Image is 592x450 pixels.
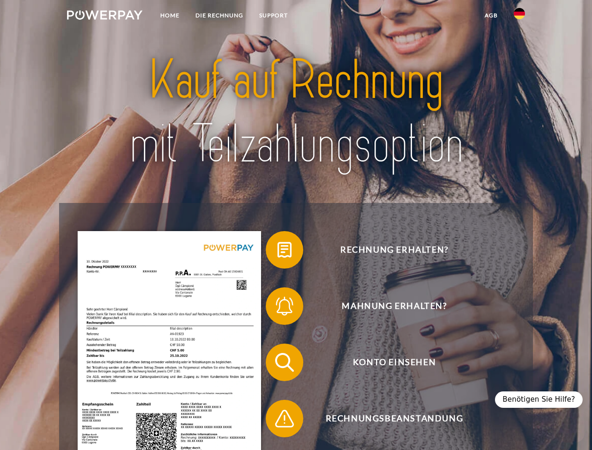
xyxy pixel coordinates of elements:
img: qb_bill.svg [273,238,296,262]
button: Rechnungsbeanstandung [266,400,510,437]
a: agb [477,7,506,24]
span: Konto einsehen [279,344,509,381]
span: Rechnungsbeanstandung [279,400,509,437]
button: Konto einsehen [266,344,510,381]
img: title-powerpay_de.svg [90,45,502,180]
img: qb_warning.svg [273,407,296,430]
img: logo-powerpay-white.svg [67,10,142,20]
img: qb_search.svg [273,351,296,374]
iframe: Button to launch messaging window [555,412,585,442]
a: Home [152,7,187,24]
span: Rechnung erhalten? [279,231,509,269]
img: de [514,8,525,19]
button: Mahnung erhalten? [266,287,510,325]
a: SUPPORT [251,7,296,24]
img: qb_bell.svg [273,294,296,318]
div: Benötigen Sie Hilfe? [495,391,583,408]
a: DIE RECHNUNG [187,7,251,24]
button: Rechnung erhalten? [266,231,510,269]
span: Mahnung erhalten? [279,287,509,325]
